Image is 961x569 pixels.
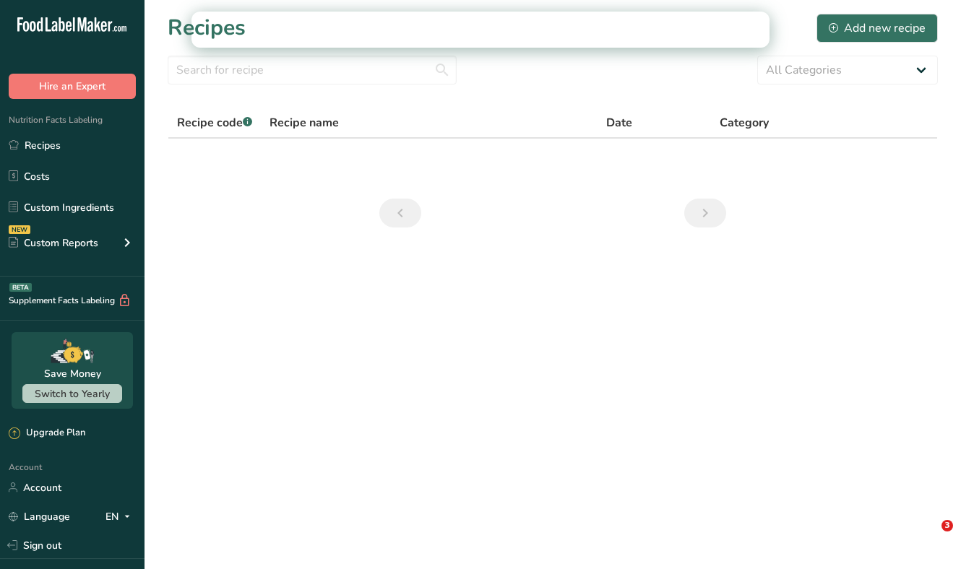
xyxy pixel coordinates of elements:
[829,19,926,37] div: Add new recipe
[9,74,136,99] button: Hire an Expert
[379,199,421,227] a: Previous page
[270,114,339,131] span: Recipe name
[9,235,98,251] div: Custom Reports
[168,12,246,44] h1: Recipes
[9,225,30,234] div: NEW
[44,366,101,381] div: Save Money
[9,283,32,292] div: BETA
[9,426,85,440] div: Upgrade Plan
[912,520,947,555] iframe: Intercom live chat
[816,14,938,43] button: Add new recipe
[168,56,457,84] input: Search for recipe
[684,199,726,227] a: Next page
[35,387,110,401] span: Switch to Yearly
[720,114,769,131] span: Category
[105,508,136,525] div: EN
[9,504,70,529] a: Language
[191,12,770,48] iframe: Intercom live chat banner
[22,384,122,403] button: Switch to Yearly
[606,114,632,131] span: Date
[177,115,252,131] span: Recipe code
[941,520,953,531] span: 3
